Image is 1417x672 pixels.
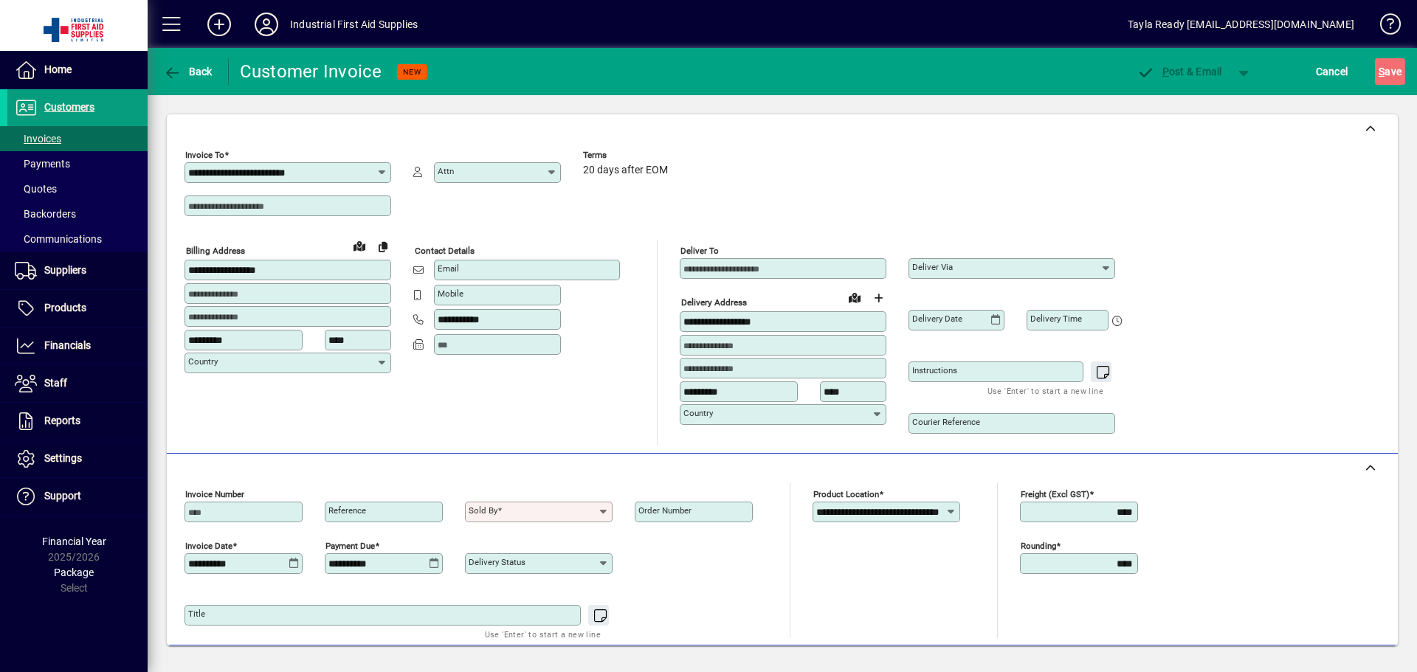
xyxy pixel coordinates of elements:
[1137,66,1222,77] span: ost & Email
[240,60,382,83] div: Customer Invoice
[1129,58,1230,85] button: Post & Email
[1162,66,1169,77] span: P
[15,133,61,145] span: Invoices
[1030,314,1082,324] mat-label: Delivery time
[638,505,692,516] mat-label: Order number
[583,164,668,176] span: 20 days after EOM
[44,63,72,75] span: Home
[1375,58,1405,85] button: Save
[912,365,957,375] mat-label: Instructions
[1312,58,1352,85] button: Cancel
[7,126,148,151] a: Invoices
[54,567,94,578] span: Package
[243,11,290,38] button: Profile
[290,13,418,36] div: Industrial First Aid Supplies
[1021,489,1089,499] mat-label: Freight (excl GST)
[7,365,148,402] a: Staff
[1379,66,1385,77] span: S
[7,328,148,364] a: Financials
[683,408,713,418] mat-label: Country
[7,403,148,440] a: Reports
[44,490,81,502] span: Support
[44,264,86,276] span: Suppliers
[7,52,148,89] a: Home
[1021,541,1056,551] mat-label: Rounding
[15,158,70,170] span: Payments
[1369,3,1399,51] a: Knowledge Base
[1316,60,1348,83] span: Cancel
[196,11,243,38] button: Add
[680,246,719,256] mat-label: Deliver To
[44,101,94,113] span: Customers
[843,285,866,309] a: View on map
[866,286,890,310] button: Choose address
[912,417,980,427] mat-label: Courier Reference
[148,58,229,85] app-page-header-button: Back
[185,541,232,551] mat-label: Invoice date
[7,252,148,289] a: Suppliers
[348,234,371,257] a: View on map
[188,356,218,367] mat-label: Country
[987,382,1103,399] mat-hint: Use 'Enter' to start a new line
[185,150,224,160] mat-label: Invoice To
[813,489,879,499] mat-label: Product location
[7,290,148,327] a: Products
[912,262,953,272] mat-label: Deliver via
[403,67,421,77] span: NEW
[371,235,395,258] button: Copy to Delivery address
[15,183,57,195] span: Quotes
[42,536,106,547] span: Financial Year
[1128,13,1354,36] div: Tayla Ready [EMAIL_ADDRESS][DOMAIN_NAME]
[188,609,205,619] mat-label: Title
[469,505,497,516] mat-label: Sold by
[485,626,601,642] mat-hint: Use 'Enter' to start a new line
[438,288,463,299] mat-label: Mobile
[15,208,76,220] span: Backorders
[7,440,148,477] a: Settings
[44,339,91,351] span: Financials
[185,489,244,499] mat-label: Invoice number
[44,377,67,389] span: Staff
[1379,60,1402,83] span: ave
[7,176,148,201] a: Quotes
[159,58,216,85] button: Back
[7,478,148,515] a: Support
[44,415,80,426] span: Reports
[325,541,375,551] mat-label: Payment due
[44,302,86,314] span: Products
[163,66,213,77] span: Back
[7,151,148,176] a: Payments
[15,233,102,245] span: Communications
[328,505,366,516] mat-label: Reference
[469,557,525,567] mat-label: Delivery status
[438,263,459,274] mat-label: Email
[438,166,454,176] mat-label: Attn
[7,201,148,226] a: Backorders
[44,452,82,464] span: Settings
[583,150,672,160] span: Terms
[7,226,148,252] a: Communications
[912,314,962,324] mat-label: Delivery date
